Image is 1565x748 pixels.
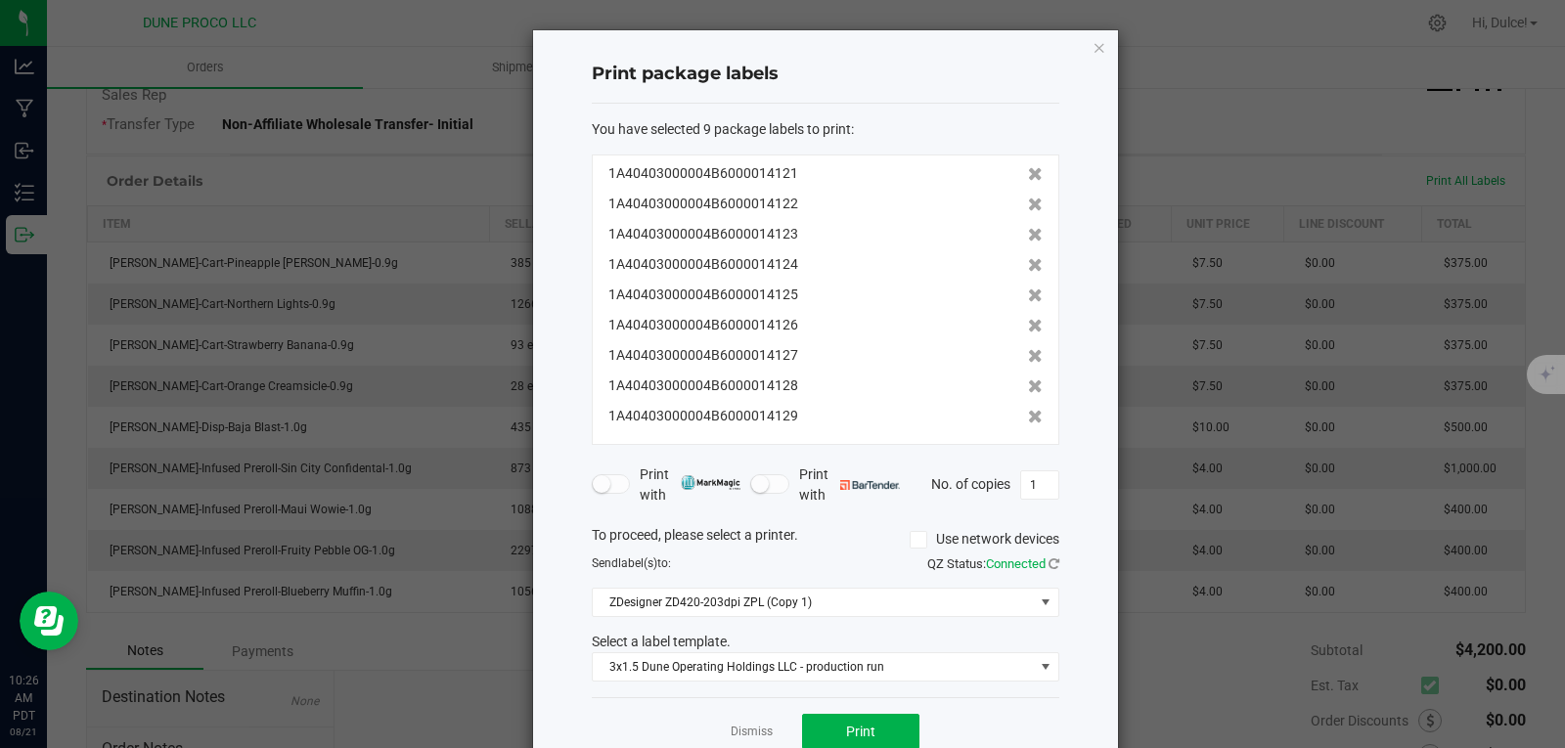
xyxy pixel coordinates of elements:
[592,119,1059,140] div: :
[608,254,798,275] span: 1A40403000004B6000014124
[577,525,1074,554] div: To proceed, please select a printer.
[592,556,671,570] span: Send to:
[608,406,798,426] span: 1A40403000004B6000014129
[20,592,78,650] iframe: Resource center
[608,315,798,335] span: 1A40403000004B6000014126
[593,589,1034,616] span: ZDesigner ZD420-203dpi ZPL (Copy 1)
[592,121,851,137] span: You have selected 9 package labels to print
[608,345,798,366] span: 1A40403000004B6000014127
[592,62,1059,87] h4: Print package labels
[608,285,798,305] span: 1A40403000004B6000014125
[840,480,900,490] img: bartender.png
[681,475,740,490] img: mark_magic_cybra.png
[593,653,1034,681] span: 3x1.5 Dune Operating Holdings LLC - production run
[577,632,1074,652] div: Select a label template.
[931,475,1010,491] span: No. of copies
[799,464,900,506] span: Print with
[608,375,798,396] span: 1A40403000004B6000014128
[608,194,798,214] span: 1A40403000004B6000014122
[731,724,773,740] a: Dismiss
[927,556,1059,571] span: QZ Status:
[640,464,740,506] span: Print with
[608,224,798,244] span: 1A40403000004B6000014123
[846,724,875,739] span: Print
[618,556,657,570] span: label(s)
[986,556,1046,571] span: Connected
[910,529,1059,550] label: Use network devices
[608,163,798,184] span: 1A40403000004B6000014121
